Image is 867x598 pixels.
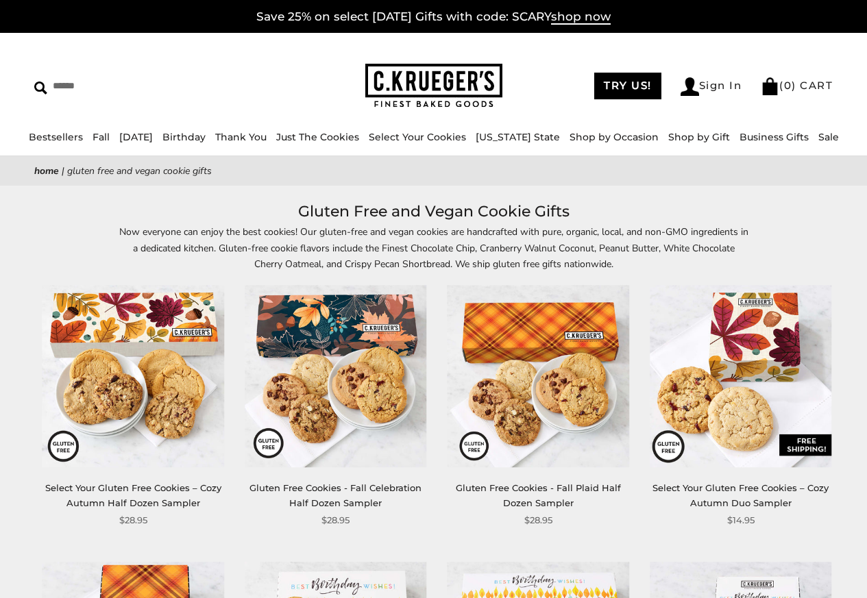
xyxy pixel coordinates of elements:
a: Just The Cookies [276,131,359,143]
a: Birthday [162,131,206,143]
a: Select Your Gluten Free Cookies – Cozy Autumn Duo Sampler [652,482,829,508]
a: Sign In [681,77,742,96]
a: TRY US! [594,73,661,99]
a: Bestsellers [29,131,83,143]
span: $28.95 [321,513,350,527]
a: Shop by Occasion [570,131,659,143]
span: | [62,164,64,177]
input: Search [34,75,217,97]
span: $28.95 [524,513,552,527]
p: Now everyone can enjoy the best cookies! Our gluten-free and vegan cookies are handcrafted with p... [119,224,749,271]
a: [DATE] [119,131,153,143]
img: Select Your Gluten Free Cookies – Cozy Autumn Duo Sampler [650,286,831,467]
img: Bag [761,77,779,95]
span: $28.95 [119,513,147,527]
span: 0 [784,79,792,92]
a: Gluten Free Cookies - Fall Celebration Half Dozen Sampler [249,482,422,508]
span: Gluten Free and Vegan Cookie Gifts [67,164,212,177]
nav: breadcrumbs [34,163,833,179]
a: Sale [818,131,839,143]
h1: Gluten Free and Vegan Cookie Gifts [55,199,812,224]
img: Search [34,82,47,95]
img: Gluten Free Cookies - Fall Plaid Half Dozen Sampler [448,286,629,467]
a: Select Your Gluten Free Cookies – Cozy Autumn Half Dozen Sampler [45,482,221,508]
a: [US_STATE] State [476,131,560,143]
a: Shop by Gift [668,131,730,143]
a: Fall [93,131,110,143]
span: $14.95 [727,513,755,527]
a: Save 25% on select [DATE] Gifts with code: SCARYshop now [256,10,611,25]
a: Select Your Cookies [369,131,466,143]
img: C.KRUEGER'S [365,64,502,108]
img: Gluten Free Cookies - Fall Celebration Half Dozen Sampler [245,286,426,467]
span: shop now [551,10,611,25]
a: Business Gifts [740,131,809,143]
a: Thank You [215,131,267,143]
a: Home [34,164,59,177]
img: Account [681,77,699,96]
a: Gluten Free Cookies - Fall Plaid Half Dozen Sampler [456,482,621,508]
img: Select Your Gluten Free Cookies – Cozy Autumn Half Dozen Sampler [42,286,224,467]
a: (0) CART [761,79,833,92]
